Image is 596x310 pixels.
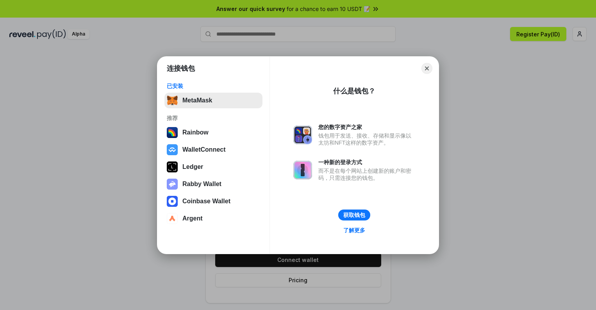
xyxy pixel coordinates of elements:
button: Rabby Wallet [164,176,262,192]
div: 推荐 [167,115,260,122]
button: Ledger [164,159,262,175]
div: 钱包用于发送、接收、存储和显示像以太坊和NFT这样的数字资产。 [318,132,415,146]
div: 什么是钱包？ [333,86,375,96]
img: svg+xml,%3Csvg%20xmlns%3D%22http%3A%2F%2Fwww.w3.org%2F2000%2Fsvg%22%20fill%3D%22none%22%20viewBox... [293,125,312,144]
img: svg+xml,%3Csvg%20xmlns%3D%22http%3A%2F%2Fwww.w3.org%2F2000%2Fsvg%22%20fill%3D%22none%22%20viewBox... [167,179,178,190]
button: Coinbase Wallet [164,194,262,209]
div: 已安装 [167,82,260,90]
div: Argent [182,215,203,222]
div: Coinbase Wallet [182,198,230,205]
img: svg+xml,%3Csvg%20xmlns%3D%22http%3A%2F%2Fwww.w3.org%2F2000%2Fsvg%22%20width%3D%2228%22%20height%3... [167,161,178,172]
img: svg+xml,%3Csvg%20width%3D%2228%22%20height%3D%2228%22%20viewBox%3D%220%200%2028%2028%22%20fill%3D... [167,213,178,224]
div: Rabby Wallet [182,181,221,188]
img: svg+xml,%3Csvg%20width%3D%22120%22%20height%3D%22120%22%20viewBox%3D%220%200%20120%20120%22%20fil... [167,127,178,138]
div: 了解更多 [343,227,365,234]
button: WalletConnect [164,142,262,158]
div: WalletConnect [182,146,226,153]
h1: 连接钱包 [167,64,195,73]
div: 获取钱包 [343,211,365,219]
button: Close [421,63,432,74]
img: svg+xml,%3Csvg%20fill%3D%22none%22%20height%3D%2233%22%20viewBox%3D%220%200%2035%2033%22%20width%... [167,95,178,106]
button: Argent [164,211,262,226]
button: Rainbow [164,125,262,140]
button: 获取钱包 [338,210,370,220]
img: svg+xml,%3Csvg%20xmlns%3D%22http%3A%2F%2Fwww.w3.org%2F2000%2Fsvg%22%20fill%3D%22none%22%20viewBox... [293,161,312,179]
button: MetaMask [164,93,262,108]
div: 您的数字资产之家 [318,124,415,131]
div: Rainbow [182,129,209,136]
div: MetaMask [182,97,212,104]
img: svg+xml,%3Csvg%20width%3D%2228%22%20height%3D%2228%22%20viewBox%3D%220%200%2028%2028%22%20fill%3D... [167,144,178,155]
div: 而不是在每个网站上创建新的账户和密码，只需连接您的钱包。 [318,167,415,181]
div: 一种新的登录方式 [318,159,415,166]
div: Ledger [182,163,203,170]
img: svg+xml,%3Csvg%20width%3D%2228%22%20height%3D%2228%22%20viewBox%3D%220%200%2028%2028%22%20fill%3D... [167,196,178,207]
a: 了解更多 [339,225,370,235]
